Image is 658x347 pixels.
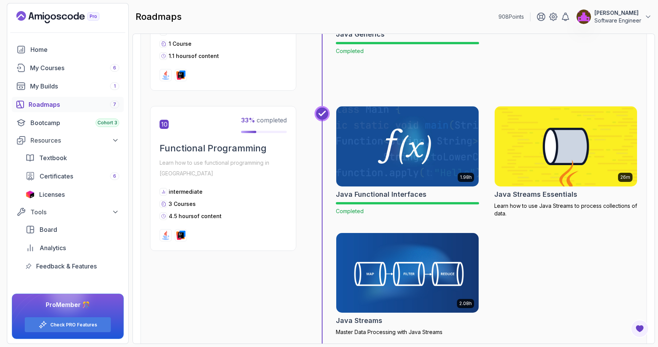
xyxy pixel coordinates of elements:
img: Java Streams Essentials card [491,104,641,188]
p: 2.08h [459,300,472,307]
img: intellij logo [176,71,185,80]
a: Check PRO Features [50,322,97,328]
a: certificates [21,169,124,184]
span: Licenses [39,190,65,199]
h2: Java Streams Essentials [494,189,577,200]
div: Home [30,45,119,54]
div: My Courses [30,63,119,72]
span: 3 Courses [169,201,196,207]
button: Check PRO Features [24,317,111,333]
h2: Java Generics [336,29,385,40]
span: 7 [113,101,116,108]
span: 6 [113,173,116,179]
button: Resources [12,133,124,147]
h2: Java Functional Interfaces [336,189,426,200]
p: 4.5 hours of content [169,212,222,220]
p: intermediate [169,188,203,196]
p: 908 Points [498,13,524,21]
img: intellij logo [176,231,185,240]
a: Java Streams card2.08hJava StreamsMaster Data Processing with Java Streams [336,233,479,336]
span: Cohort 3 [97,120,117,126]
p: 26m [620,174,630,180]
p: Software Engineer [594,17,641,24]
button: user profile image[PERSON_NAME]Software Engineer [576,9,652,24]
h2: Java Streams [336,315,382,326]
p: [PERSON_NAME] [594,9,641,17]
span: Completed [336,48,364,54]
span: completed [241,116,287,124]
p: Learn how to use Java Streams to process collections of data. [494,202,637,217]
a: builds [12,79,124,94]
span: Feedback & Features [36,262,97,271]
a: textbook [21,150,124,165]
a: licenses [21,187,124,202]
button: Tools [12,205,124,219]
div: Roadmaps [29,100,119,109]
a: analytics [21,240,124,255]
p: 1.98h [460,174,472,180]
div: Bootcamp [30,118,119,127]
span: 10 [160,120,169,129]
p: Learn how to use functional programming in [GEOGRAPHIC_DATA] [160,157,287,179]
img: java logo [161,71,170,80]
a: feedback [21,259,124,274]
h2: roadmaps [136,11,182,23]
span: Textbook [39,153,67,162]
img: jetbrains icon [26,191,35,198]
span: 6 [113,65,116,71]
div: Tools [30,207,119,217]
p: 1.1 hours of content [169,52,219,60]
a: Landing page [16,11,117,23]
a: courses [12,60,124,76]
a: home [12,42,124,57]
a: Java Streams Essentials card26mJava Streams EssentialsLearn how to use Java Streams to process co... [494,106,637,217]
span: 1 Course [169,40,192,47]
img: Java Functional Interfaces card [336,106,479,186]
p: Master Data Processing with Java Streams [336,328,479,336]
img: java logo [161,231,170,240]
img: Java Streams card [336,233,479,313]
div: Resources [30,136,119,145]
div: My Builds [30,82,119,91]
span: 1 [114,83,116,89]
span: Analytics [40,243,66,252]
img: user profile image [577,10,591,24]
span: Certificates [40,172,73,181]
span: Completed [336,208,364,214]
span: 33 % [241,116,255,124]
a: Java Functional Interfaces card1.98hJava Functional InterfacesCompleted [336,106,479,215]
a: roadmaps [12,97,124,112]
span: Board [40,225,57,234]
button: Open Feedback Button [631,320,649,338]
a: board [21,222,124,237]
h2: Functional Programming [160,142,287,154]
a: bootcamp [12,115,124,130]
